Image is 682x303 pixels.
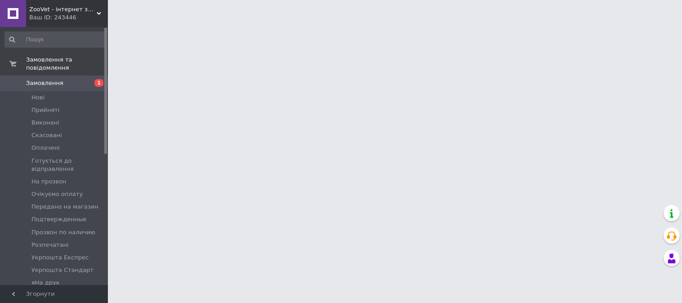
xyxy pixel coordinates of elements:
[29,13,108,22] div: Ваш ID: 243446
[31,157,105,173] span: Готується до відправлення
[31,131,62,139] span: Скасовані
[31,215,86,223] span: Подтвержденные
[31,106,59,114] span: Прийняті
[31,119,59,127] span: Виконані
[94,79,103,87] span: 1
[31,254,89,262] span: Укрпошта Експрес
[31,94,45,102] span: Нові
[31,279,59,287] span: яНа друк
[31,203,98,211] span: Передано на магазин
[31,144,60,152] span: Оплачені
[26,79,63,87] span: Замовлення
[29,5,97,13] span: ZooVet - інтернет зоомагазин самих низьких цін - Zoovetbaza.com.ua
[31,266,94,274] span: Укрпошта Стандарт
[31,190,83,198] span: Очікуємо оплату
[4,31,106,48] input: Пошук
[31,178,67,186] span: На прозвон
[26,56,108,72] span: Замовлення та повідомлення
[31,228,95,236] span: Прозвон по наличию
[31,241,69,249] span: Розпечатані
